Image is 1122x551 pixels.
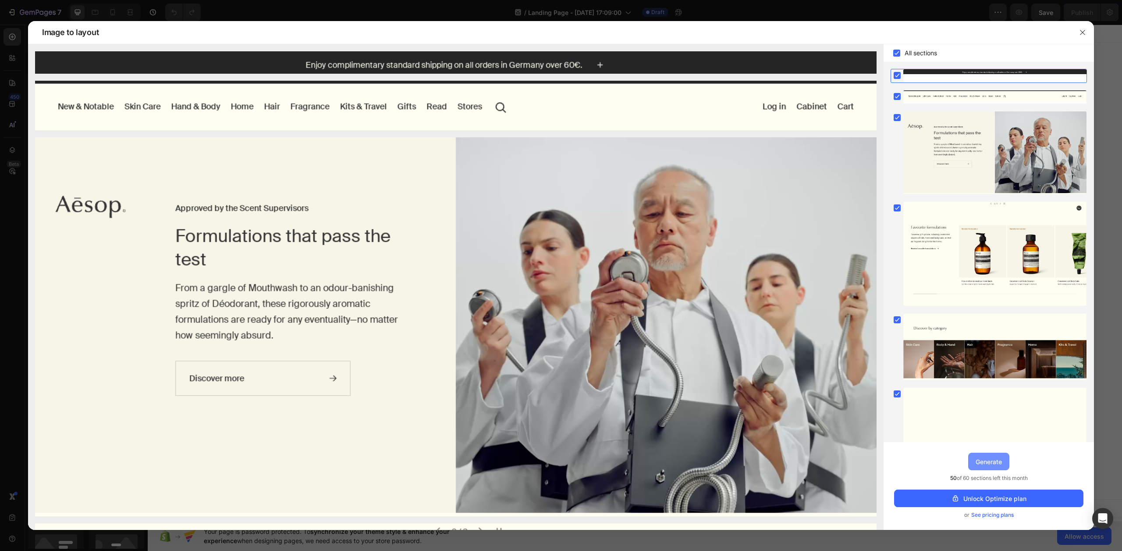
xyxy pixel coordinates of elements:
[968,453,1009,470] button: Generate
[971,511,1014,519] span: See pricing plans
[905,48,937,58] span: All sections
[950,475,957,481] span: 50
[42,27,99,38] span: Image to layout
[428,317,546,324] div: Start with Generating from URL or image
[894,511,1083,519] div: or
[894,490,1083,507] button: Unlock Optimize plan
[950,474,1028,483] span: of 60 sections left this month
[976,457,1002,466] div: Generate
[424,268,484,286] button: Add sections
[951,494,1026,503] div: Unlock Optimize plan
[1092,508,1113,529] div: Open Intercom Messenger
[434,250,540,261] div: Start with Sections from sidebar
[489,268,551,286] button: Add elements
